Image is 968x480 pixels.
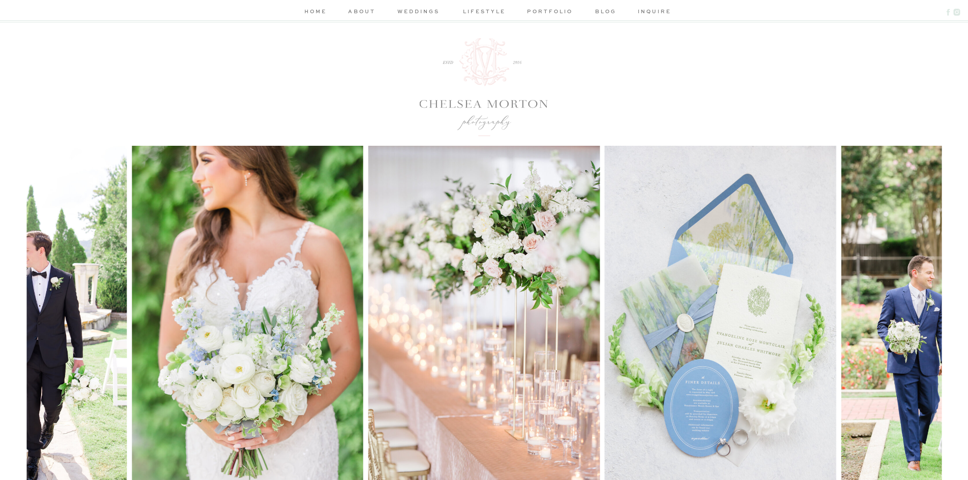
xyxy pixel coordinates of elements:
[526,7,574,18] a: portfolio
[394,7,443,18] a: weddings
[460,7,509,18] a: lifestyle
[638,7,667,18] a: inquire
[347,7,377,18] a: about
[302,7,329,18] a: home
[591,7,620,18] a: blog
